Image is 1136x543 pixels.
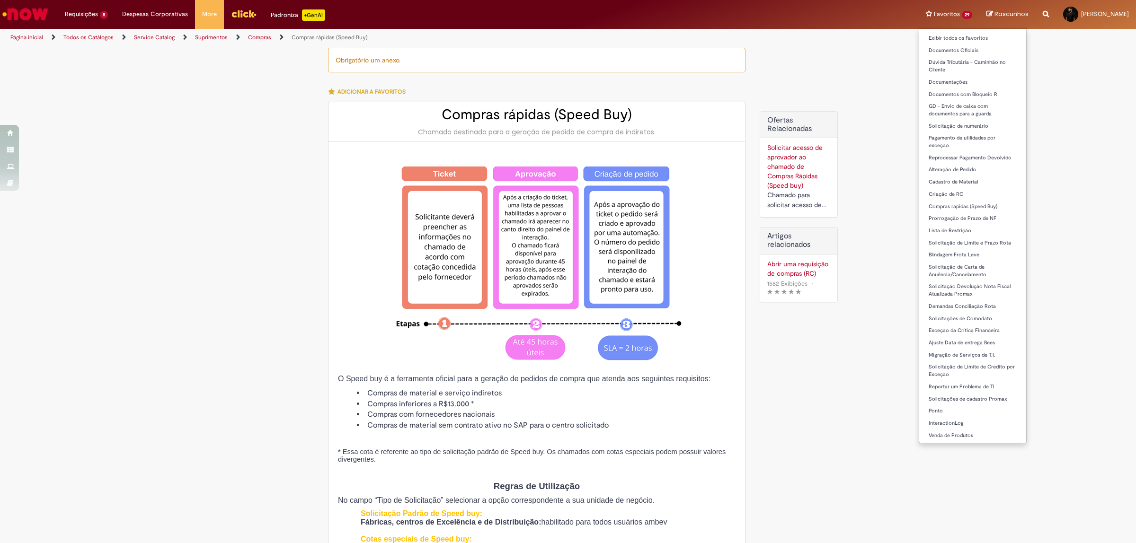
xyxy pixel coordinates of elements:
ul: Trilhas de página [7,29,750,46]
li: Compras de material sem contrato ativo no SAP para o centro solicitado [357,420,736,431]
h2: Compras rápidas (Speed Buy) [338,107,736,123]
h2: Ofertas Relacionadas [767,116,830,133]
div: Obrigatório um anexo. [328,48,745,72]
span: 1582 Exibições [767,280,808,288]
a: GD - Envio de caixa com documentos para a guarda [919,101,1026,119]
a: Compras rápidas (Speed Buy) [919,201,1026,212]
span: Despesas Corporativas [122,9,188,19]
a: InteractionLog [919,418,1026,429]
a: Reportar um Problema de TI [919,382,1026,392]
div: Chamado destinado para a geração de pedido de compra de indiretos. [338,127,736,137]
span: 8 [100,11,108,19]
span: Regras de Utilização [494,481,580,491]
img: ServiceNow [1,5,50,24]
a: Exceção da Crítica Financeira [919,325,1026,336]
a: Lista de Restrição [919,226,1026,236]
li: Compras com fornecedores nacionais [357,409,736,420]
a: Solicitação de Carta de Anuência/Cancelamento [919,262,1026,280]
a: Compras [248,34,271,41]
span: * Essa cota é referente ao tipo de solicitação padrão de Speed buy. Os chamados com cotas especia... [338,448,726,463]
a: Compras rápidas (Speed Buy) [292,34,368,41]
a: Solicitações de Comodato [919,314,1026,324]
span: Solicitação Padrão de Speed buy: [361,509,482,517]
a: Pagamento de utilidades por exceção [919,133,1026,150]
a: Exibir todos os Favoritos [919,33,1026,44]
a: Página inicial [10,34,43,41]
span: More [202,9,217,19]
a: Todos os Catálogos [63,34,114,41]
a: Solicitação de Limite de Credito por Exceção [919,362,1026,379]
a: Blindagem Frota Leve [919,250,1026,260]
p: +GenAi [302,9,325,21]
span: • [809,277,815,290]
a: Ponto [919,406,1026,416]
a: Solicitação de Limite e Prazo Rota [919,238,1026,248]
a: Alteração de Pedido [919,165,1026,175]
a: Documentos com Bloqueio R [919,89,1026,100]
span: O Speed buy é a ferramenta oficial para a geração de pedidos de compra que atenda aos seguintes r... [338,375,710,383]
a: Ajuste Data de entrega Bees [919,338,1026,348]
div: Chamado para solicitar acesso de aprovador ao ticket de Speed buy [767,190,830,210]
a: Solicitação Devolução Nota Fiscal Atualizada Promax [919,281,1026,299]
a: Solicitar acesso de aprovador ao chamado de Compras Rápidas (Speed buy) [767,143,823,190]
span: [PERSON_NAME] [1081,10,1129,18]
a: Solicitações de cadastro Promax [919,394,1026,404]
li: Compras de material e serviço indiretos [357,388,736,399]
a: Criação de RC [919,189,1026,200]
a: Rascunhos [986,10,1029,19]
a: Venda de Produtos [919,430,1026,441]
h3: Artigos relacionados [767,232,830,249]
div: Padroniza [271,9,325,21]
a: Service Catalog [134,34,175,41]
button: Adicionar a Favoritos [328,82,411,102]
a: Dúvida Tributária - Caminhão no Cliente [919,57,1026,75]
span: Adicionar a Favoritos [337,88,406,96]
span: Requisições [65,9,98,19]
a: Documentações [919,77,1026,88]
span: 29 [962,11,972,19]
span: habilitado para todos usuários ambev [541,518,667,526]
a: Documentos Oficiais [919,45,1026,56]
span: Rascunhos [994,9,1029,18]
ul: Favoritos [919,28,1027,443]
span: Favoritos [934,9,960,19]
a: Migração de Serviços de T.I. [919,350,1026,360]
span: Fábricas, centros de Excelência e de Distribuição: [361,518,541,526]
span: Cotas especiais de Speed buy: [361,535,472,543]
a: Demandas Conciliação Rota [919,301,1026,312]
a: Solicitação de numerário [919,121,1026,131]
a: Cadastro de Material [919,177,1026,187]
a: Prorrogação de Prazo de NF [919,213,1026,224]
a: Suprimentos [195,34,228,41]
div: Ofertas Relacionadas [760,111,838,218]
a: Reprocessar Pagamento Devolvido [919,153,1026,163]
img: click_logo_yellow_360x200.png [231,7,257,21]
span: No campo “Tipo de Solicitação” selecionar a opção correspondente a sua unidade de negócio. [338,496,655,504]
li: Compras inferiores a R$13.000 * [357,399,736,410]
a: Abrir uma requisição de compras (RC) [767,259,830,278]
